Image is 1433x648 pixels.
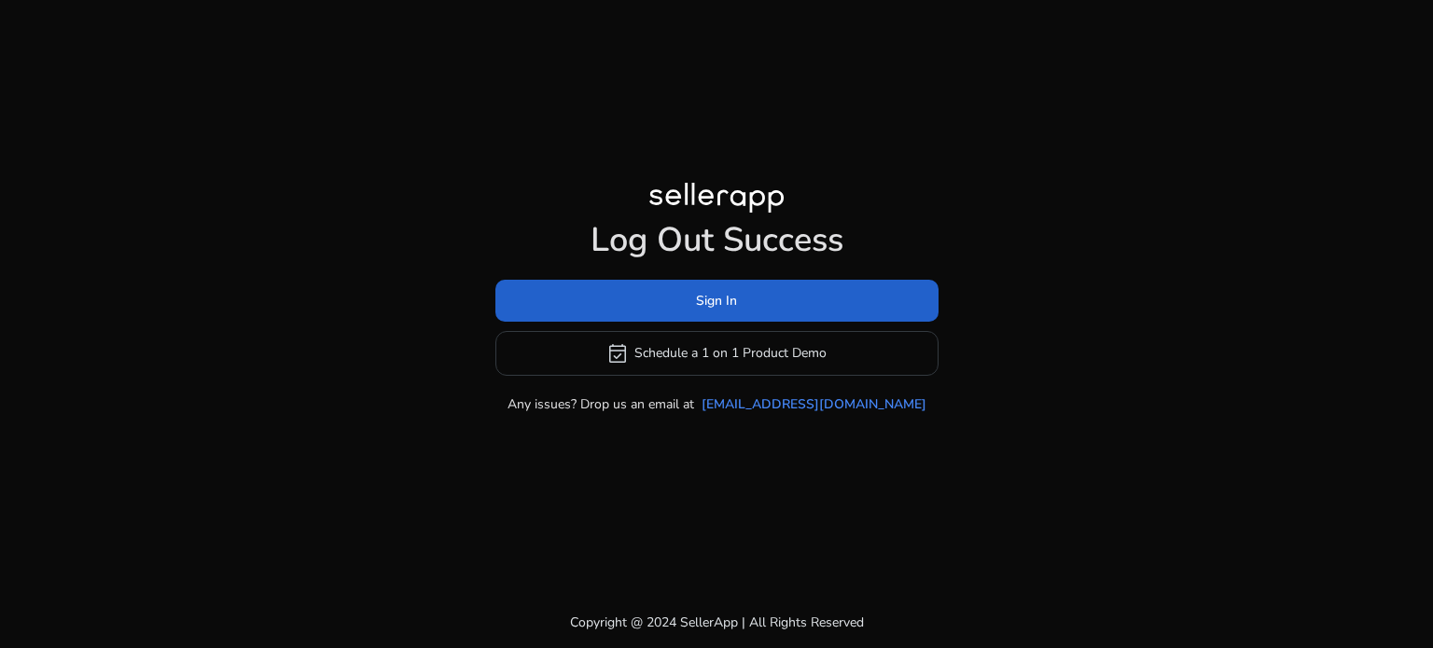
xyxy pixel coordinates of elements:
p: Any issues? Drop us an email at [508,394,694,414]
h1: Log Out Success [495,220,939,260]
button: Sign In [495,280,939,322]
span: Sign In [696,291,737,310]
a: [EMAIL_ADDRESS][DOMAIN_NAME] [702,394,926,414]
span: event_available [606,342,629,365]
button: event_availableSchedule a 1 on 1 Product Demo [495,331,939,376]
